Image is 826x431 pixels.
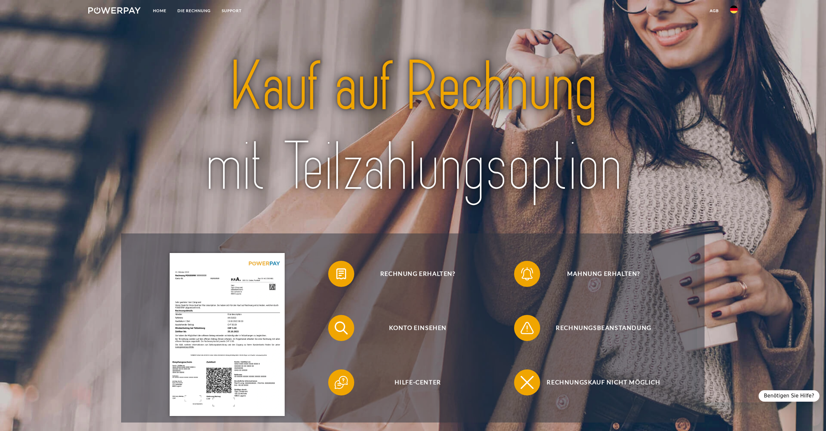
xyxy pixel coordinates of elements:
[519,374,535,391] img: qb_close.svg
[155,43,671,211] img: title-powerpay_de.svg
[524,315,683,341] span: Rechnungsbeanstandung
[338,261,497,287] span: Rechnung erhalten?
[514,315,683,341] button: Rechnungsbeanstandung
[328,261,497,287] button: Rechnung erhalten?
[328,315,497,341] button: Konto einsehen
[333,320,349,336] img: qb_search.svg
[514,261,683,287] button: Mahnung erhalten?
[147,5,172,17] a: Home
[88,7,141,14] img: logo-powerpay-white.svg
[524,261,683,287] span: Mahnung erhalten?
[333,266,349,282] img: qb_bill.svg
[800,405,821,426] iframe: Schaltfläche zum Öffnen des Messaging-Fensters
[170,253,285,416] img: single_invoice_powerpay_de.jpg
[697,174,821,402] iframe: Messaging-Fenster
[333,374,349,391] img: qb_help.svg
[519,320,535,336] img: qb_warning.svg
[338,315,497,341] span: Konto einsehen
[514,369,683,395] button: Rechnungskauf nicht möglich
[524,369,683,395] span: Rechnungskauf nicht möglich
[328,369,497,395] button: Hilfe-Center
[216,5,247,17] a: SUPPORT
[172,5,216,17] a: DIE RECHNUNG
[338,369,497,395] span: Hilfe-Center
[519,266,535,282] img: qb_bell.svg
[704,5,724,17] a: agb
[730,6,738,13] img: de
